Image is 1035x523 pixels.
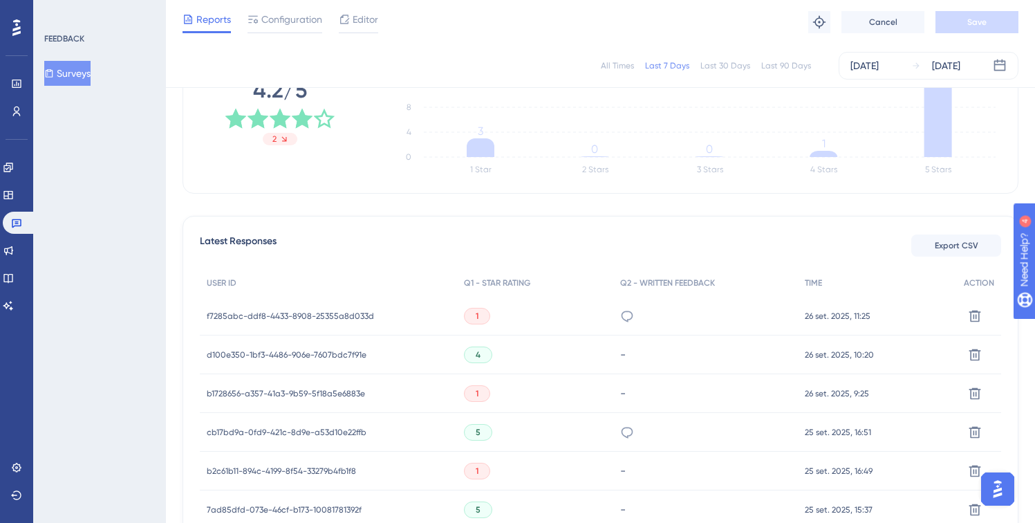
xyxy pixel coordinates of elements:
div: - [620,464,791,477]
tspan: 0 [706,143,713,156]
span: 1 [476,311,478,322]
span: Configuration [261,11,322,28]
span: 1 [476,388,478,399]
tspan: 0 [591,143,598,156]
div: - [620,348,791,361]
span: Q2 - WRITTEN FEEDBACK [620,277,715,288]
span: Need Help? [32,3,86,20]
span: 26 set. 2025, 11:25 [805,311,870,322]
span: cb17bd9a-0fd9-421c-8d9e-a53d10e22ffb [207,427,366,438]
span: Editor [353,11,378,28]
span: Reports [196,11,231,28]
span: Save [967,17,987,28]
span: 7ad85dfd-073e-46cf-b173-10081781392f [207,504,362,515]
button: Cancel [841,11,924,33]
span: TIME [805,277,822,288]
button: Save [935,11,1018,33]
tspan: 4 [407,127,411,137]
iframe: UserGuiding AI Assistant Launcher [977,468,1018,510]
text: 4 Stars [810,165,837,174]
span: Export CSV [935,240,978,251]
span: Cancel [869,17,897,28]
div: - [620,387,791,400]
text: 5 Stars [925,165,951,174]
span: 26 set. 2025, 10:20 [805,349,874,360]
div: [DATE] [850,57,879,74]
span: USER ID [207,277,236,288]
div: Last 7 Days [645,60,689,71]
text: 3 Stars [697,165,723,174]
span: f7285abc-ddf8-4433-8908-25355a8d033d [207,311,374,322]
span: 26 set. 2025, 9:25 [805,388,869,399]
div: Last 90 Days [761,60,811,71]
span: Q1 - STAR RATING [464,277,530,288]
span: 4.2/5 [253,75,307,105]
div: Last 30 Days [700,60,750,71]
text: 2 Stars [582,165,608,174]
tspan: 8 [407,102,411,112]
tspan: 3 [478,125,483,138]
button: Surveys [44,61,91,86]
span: 4 [476,349,481,360]
text: 1 Star [470,165,492,174]
span: 5 [476,427,481,438]
span: 2 [272,134,277,145]
tspan: 0 [406,152,411,162]
span: 25 set. 2025, 16:49 [805,466,873,477]
span: 5 [476,504,481,515]
span: d100e350-1bf3-4486-906e-7607bdc7f91e [207,349,366,360]
span: 25 set. 2025, 16:51 [805,427,871,438]
button: Export CSV [911,235,1001,257]
span: Latest Responses [200,233,277,258]
div: All Times [601,60,634,71]
div: - [620,503,791,516]
div: [DATE] [932,57,960,74]
span: b1728656-a357-41a3-9b59-5f18a5e6883e [207,388,365,399]
div: FEEDBACK [44,33,84,44]
span: 1 [476,466,478,477]
span: b2c61b11-894c-4199-8f54-33279b4fb1f8 [207,466,356,477]
div: 4 [96,7,100,18]
tspan: 1 [822,137,826,150]
span: 25 set. 2025, 15:37 [805,504,873,515]
span: ACTION [964,277,994,288]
